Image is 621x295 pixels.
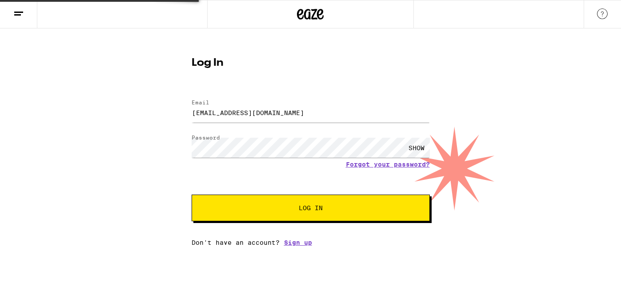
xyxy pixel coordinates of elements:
h1: Log In [192,58,430,68]
label: Email [192,100,209,105]
a: Sign up [284,239,312,246]
button: Log In [192,195,430,221]
label: Password [192,135,220,140]
a: Forgot your password? [346,161,430,168]
span: Log In [299,205,323,211]
div: Don't have an account? [192,239,430,246]
input: Email [192,103,430,123]
div: SHOW [403,138,430,158]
